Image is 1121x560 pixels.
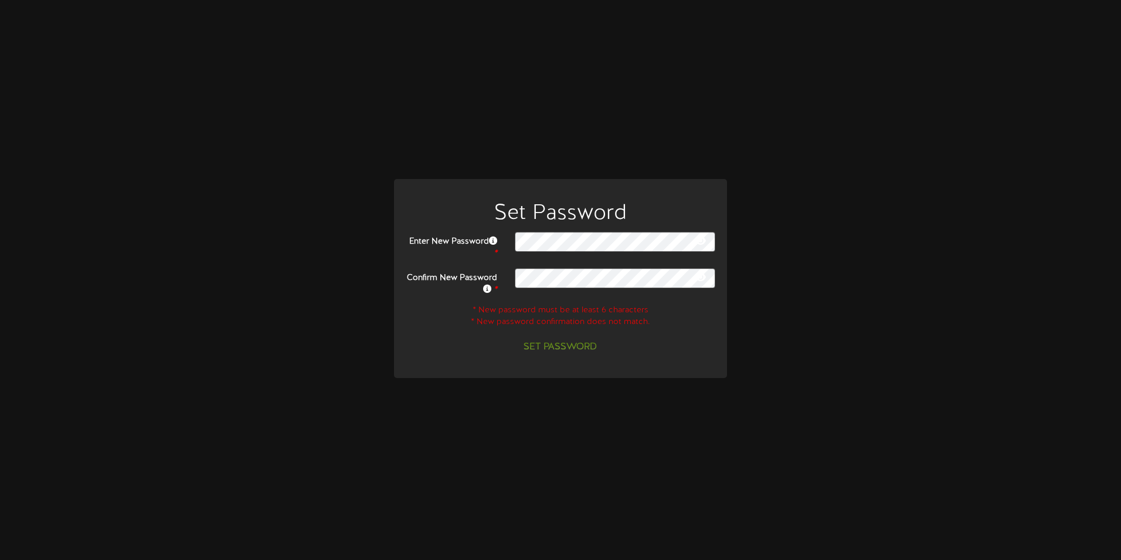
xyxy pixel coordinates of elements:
[473,306,648,315] span: * New password must be at least 6 characters
[471,318,650,326] span: * New password confirmation does not match.
[517,337,604,357] button: Set Password
[397,203,723,226] h1: Set Password
[397,232,506,259] label: Enter New Password
[397,268,506,296] label: Confirm New Password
